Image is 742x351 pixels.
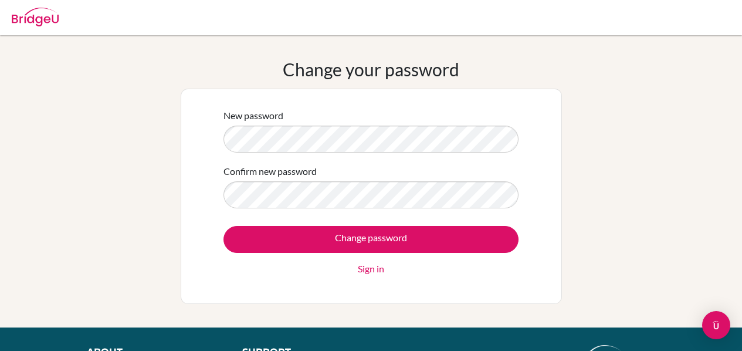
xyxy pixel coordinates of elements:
img: Bridge-U [12,8,59,26]
div: Open Intercom Messenger [702,311,730,339]
label: New password [223,109,283,123]
input: Change password [223,226,519,253]
label: Confirm new password [223,164,317,178]
a: Sign in [358,262,384,276]
h1: Change your password [283,59,459,80]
